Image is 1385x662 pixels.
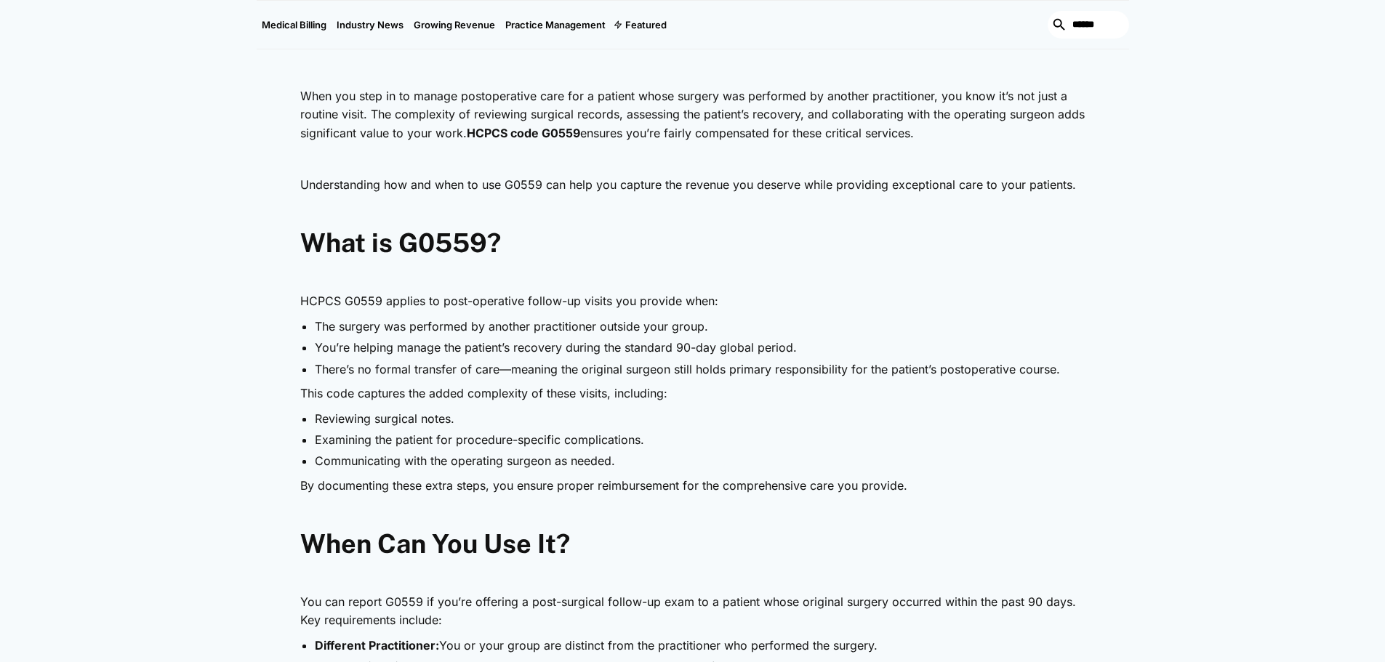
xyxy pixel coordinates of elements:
p: ‍ [300,150,1085,169]
p: ‍ [300,267,1085,286]
p: ‍ [300,502,1085,521]
p: ‍ [300,202,1085,221]
li: The surgery was performed by another practitioner outside your group. [315,318,1085,334]
li: Communicating with the operating surgeon as needed. [315,453,1085,469]
a: Growing Revenue [409,1,500,49]
div: Featured [611,1,672,49]
strong: HCPCS code G0559 [467,126,580,140]
a: Industry News [332,1,409,49]
li: There’s no formal transfer of care—meaning the original surgeon still holds primary responsibilit... [315,361,1085,377]
a: Medical Billing [257,1,332,49]
p: You can report G0559 if you’re offering a post-surgical follow-up exam to a patient whose origina... [300,593,1085,630]
li: You’re helping manage the patient’s recovery during the standard 90-day global period. [315,339,1085,355]
p: By documenting these extra steps, you ensure proper reimbursement for the comprehensive care you ... [300,477,1085,496]
p: HCPCS G0559 applies to post-operative follow-up visits you provide when: [300,292,1085,311]
p: ‍ [300,567,1085,586]
p: This code captures the added complexity of these visits, including: [300,384,1085,403]
a: Practice Management [500,1,611,49]
div: Featured [625,19,667,31]
p: Understanding how and when to use G0559 can help you capture the revenue you deserve while provid... [300,176,1085,195]
li: Examining the patient for procedure-specific complications. [315,432,1085,448]
li: Reviewing surgical notes. [315,411,1085,427]
strong: When Can You Use It? [300,528,570,559]
strong: What is G0559? [300,227,501,258]
li: You or your group are distinct from the practitioner who performed the surgery. [315,637,1085,653]
p: When you step in to manage postoperative care for a patient whose surgery was performed by anothe... [300,87,1085,143]
strong: Different Practitioner: [315,638,439,653]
